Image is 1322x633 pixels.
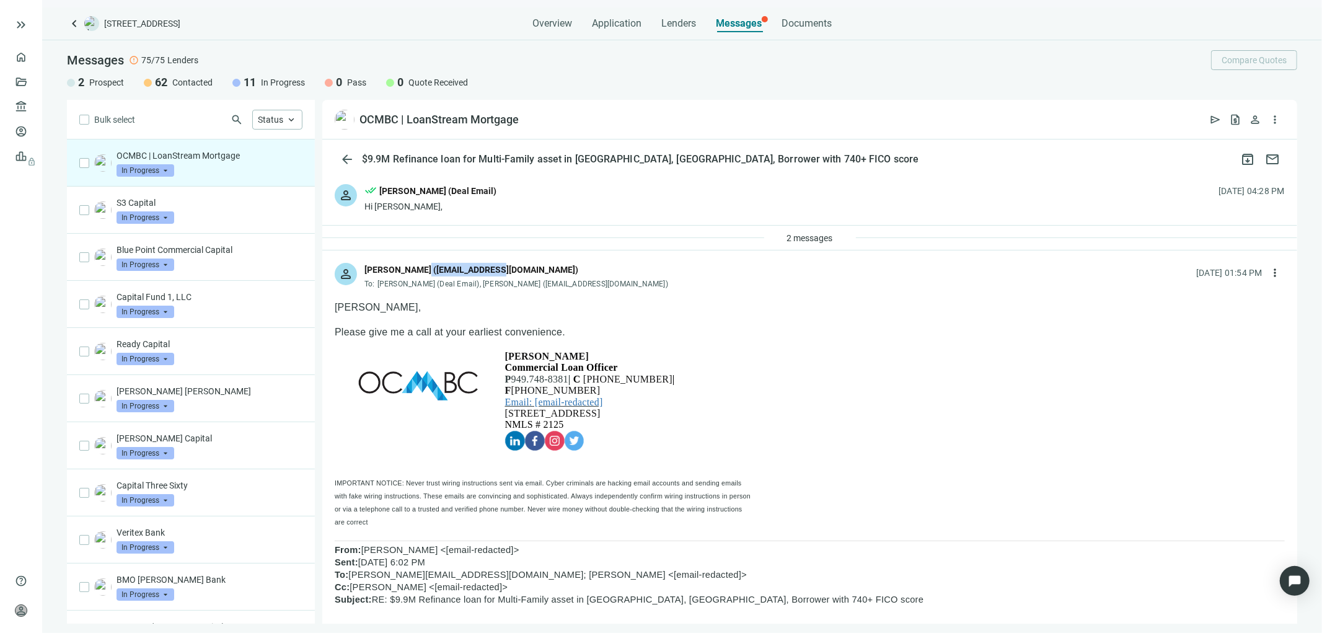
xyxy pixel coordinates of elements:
[94,296,112,313] img: 6335228d-2dc3-43d1-a5ae-3aa994dc132c.png
[364,184,377,200] span: done_all
[1265,152,1280,167] span: mail
[117,588,174,601] span: In Progress
[716,17,762,29] span: Messages
[94,201,112,219] img: 1c896105-241f-437b-bbc2-e63a8f30a35b.png
[1240,152,1255,167] span: archive
[1265,110,1285,130] button: more_vert
[777,228,844,248] button: 2 messages
[129,55,139,65] span: error
[261,76,305,89] span: In Progress
[335,147,359,172] button: arrow_back
[104,17,180,30] span: [STREET_ADDRESS]
[359,153,921,166] div: $9.9M Refinance loan for Multi-Family asset in [GEOGRAPHIC_DATA], [GEOGRAPHIC_DATA], Borrower wit...
[336,75,342,90] span: 0
[340,152,355,167] span: arrow_back
[94,154,112,172] img: f96e009a-fb38-497d-b46b-ebf4f3a57aeb
[1269,113,1281,126] span: more_vert
[117,432,302,445] p: [PERSON_NAME] Capital
[117,541,174,554] span: In Progress
[338,188,353,203] span: person
[172,76,213,89] span: Contacted
[592,17,641,30] span: Application
[379,184,496,198] div: [PERSON_NAME] (Deal Email)
[1196,266,1263,280] div: [DATE] 01:54 PM
[94,390,112,407] img: 643335f0-a381-496f-ba52-afe3a5485634.png
[94,484,112,502] img: 649d834d-9b4a-448d-8961-a309153502b5
[117,400,174,412] span: In Progress
[117,621,283,633] p: Starwood Mortgage Capital
[117,306,174,318] span: In Progress
[782,17,832,30] span: Documents
[1245,110,1265,130] button: person
[1211,50,1297,70] button: Compare Quotes
[1209,113,1222,126] span: send
[67,53,124,68] span: Messages
[1235,147,1260,172] button: archive
[117,447,174,459] span: In Progress
[94,531,112,549] img: f4fec25c-1d17-4de7-9aa5-9a78c8491128
[117,149,302,162] p: OCMBC | LoanStream Mortgage
[94,249,112,266] img: 6c97713c-3180-4ad2-b88f-046d91b7b018
[117,164,174,177] span: In Progress
[94,343,112,360] img: 559a25f8-8bd1-4de3-9272-a04f743625c6
[117,197,302,209] p: S3 Capital
[359,112,519,127] div: OCMBC | LoanStream Mortgage
[117,385,302,397] p: [PERSON_NAME] [PERSON_NAME]
[364,279,671,289] div: To:
[532,17,572,30] span: Overview
[335,110,355,130] img: f96e009a-fb38-497d-b46b-ebf4f3a57aeb
[364,263,578,277] div: [PERSON_NAME] ([EMAIL_ADDRESS][DOMAIN_NAME])
[1260,147,1285,172] button: mail
[408,76,468,89] span: Quote Received
[1249,113,1261,126] span: person
[89,76,124,89] span: Prospect
[94,578,112,596] img: 7d74b783-7208-4fd7-9f1e-64c8d6683b0c.png
[117,338,302,350] p: Ready Capital
[347,76,366,89] span: Pass
[1269,267,1281,279] span: more_vert
[397,75,403,90] span: 0
[117,244,302,256] p: Blue Point Commercial Capital
[141,54,165,66] span: 75/75
[286,114,297,125] span: keyboard_arrow_up
[258,115,283,125] span: Status
[117,573,302,586] p: BMO [PERSON_NAME] Bank
[78,75,84,90] span: 2
[14,17,29,32] button: keyboard_double_arrow_right
[117,479,302,492] p: Capital Three Sixty
[117,259,174,271] span: In Progress
[1229,113,1241,126] span: request_quote
[1225,110,1245,130] button: request_quote
[94,437,112,454] img: c748f9d5-b4a4-4f5d-88e3-a1a5277d27d2
[167,54,198,66] span: Lenders
[364,200,496,213] div: Hi [PERSON_NAME],
[84,16,99,31] img: deal-logo
[117,291,302,303] p: Capital Fund 1, LLC
[338,267,353,281] span: person
[1280,566,1310,596] div: Open Intercom Messenger
[231,113,243,126] span: search
[67,16,82,31] a: keyboard_arrow_left
[155,75,167,90] span: 62
[377,280,668,288] span: [PERSON_NAME] (Deal Email), [PERSON_NAME] ([EMAIL_ADDRESS][DOMAIN_NAME])
[1205,110,1225,130] button: send
[117,494,174,507] span: In Progress
[244,75,256,90] span: 11
[15,575,27,587] span: help
[1265,263,1285,283] button: more_vert
[661,17,696,30] span: Lenders
[787,233,833,243] span: 2 messages
[117,211,174,224] span: In Progress
[1218,184,1285,198] div: [DATE] 04:28 PM
[117,353,174,365] span: In Progress
[117,526,302,539] p: Veritex Bank
[15,604,27,617] span: person
[94,113,135,126] span: Bulk select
